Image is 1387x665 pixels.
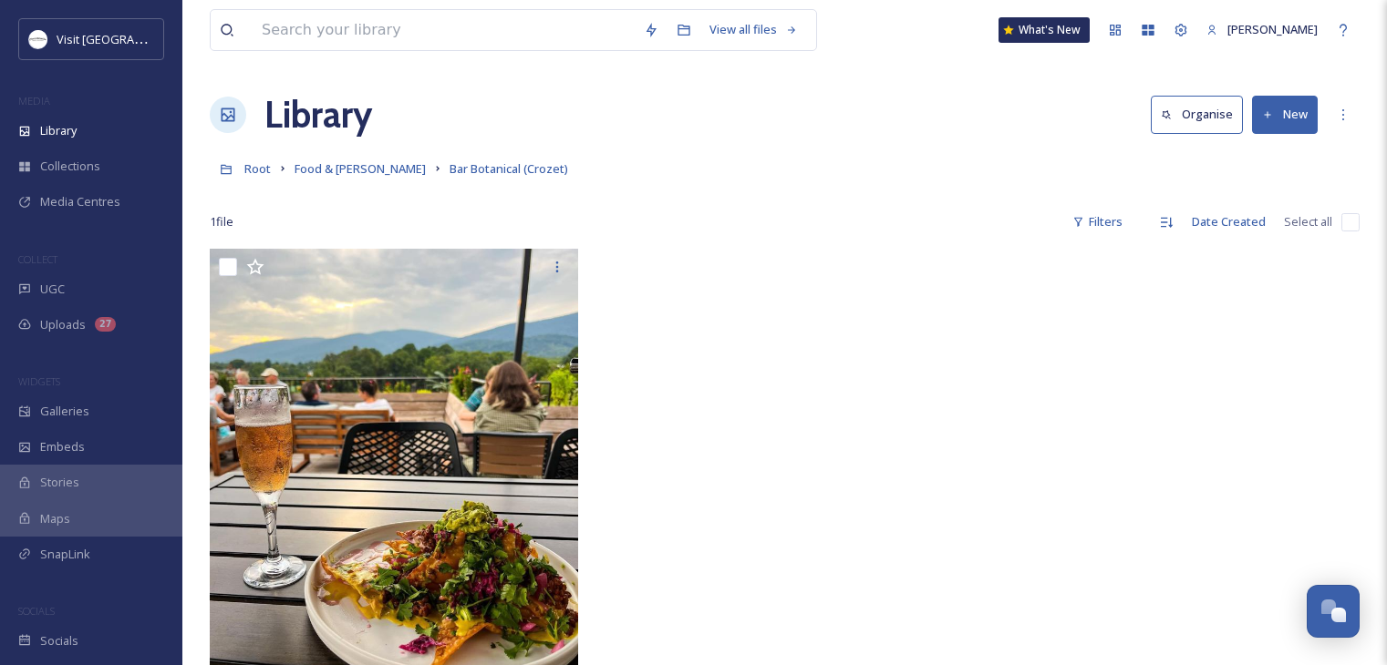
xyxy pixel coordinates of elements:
[40,474,79,491] span: Stories
[40,158,100,175] span: Collections
[40,316,86,333] span: Uploads
[1183,204,1275,240] div: Date Created
[1197,12,1327,47] a: [PERSON_NAME]
[253,10,635,50] input: Search your library
[450,160,568,177] span: Bar Botanical (Crozet)
[210,213,233,230] span: 1 file
[40,438,85,455] span: Embeds
[1151,96,1243,133] button: Organise
[1307,585,1360,638] button: Open Chat
[1227,21,1318,37] span: [PERSON_NAME]
[18,252,57,266] span: COLLECT
[18,94,50,107] span: MEDIA
[450,158,568,179] a: Bar Botanical (Crozet)
[40,122,77,139] span: Library
[18,604,55,618] span: SOCIALS
[244,158,271,179] a: Root
[40,546,90,563] span: SnapLink
[40,403,89,420] span: Galleries
[999,17,1090,43] a: What's New
[264,87,372,142] a: Library
[57,30,198,47] span: Visit [GEOGRAPHIC_DATA]
[1252,96,1318,133] button: New
[40,281,65,298] span: UGC
[18,374,60,388] span: WIDGETS
[40,193,120,210] span: Media Centres
[700,12,807,47] a: View all files
[40,632,78,650] span: Socials
[1284,213,1332,230] span: Select all
[1063,204,1132,240] div: Filters
[29,30,47,48] img: Circle%20Logo.png
[95,317,116,332] div: 27
[244,160,271,177] span: Root
[40,510,70,527] span: Maps
[295,158,426,179] a: Food & [PERSON_NAME]
[295,160,426,177] span: Food & [PERSON_NAME]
